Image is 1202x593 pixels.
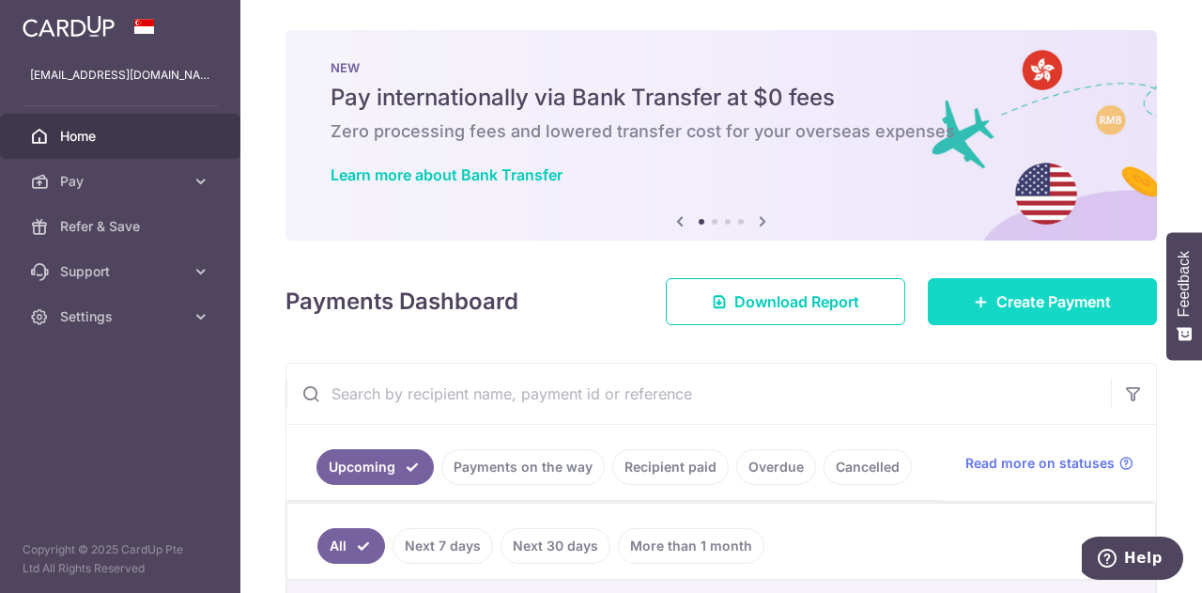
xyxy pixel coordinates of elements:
[60,262,184,281] span: Support
[285,285,518,319] h4: Payments Dashboard
[286,364,1111,424] input: Search by recipient name, payment id or reference
[734,290,859,313] span: Download Report
[1176,251,1193,317] span: Feedback
[30,66,210,85] p: [EMAIL_ADDRESS][DOMAIN_NAME]
[331,60,1112,75] p: NEW
[1082,537,1183,584] iframe: Opens a widget where you can find more information
[965,454,1115,473] span: Read more on statuses
[60,307,184,326] span: Settings
[666,278,905,325] a: Download Report
[965,454,1133,473] a: Read more on statuses
[501,528,610,564] a: Next 30 days
[612,449,729,485] a: Recipient paid
[331,165,562,184] a: Learn more about Bank Transfer
[23,15,115,38] img: CardUp
[736,449,816,485] a: Overdue
[1166,232,1202,360] button: Feedback - Show survey
[996,290,1111,313] span: Create Payment
[393,528,493,564] a: Next 7 days
[331,120,1112,143] h6: Zero processing fees and lowered transfer cost for your overseas expenses
[285,30,1157,241] img: Bank transfer banner
[60,127,184,146] span: Home
[60,172,184,191] span: Pay
[316,449,434,485] a: Upcoming
[331,83,1112,113] h5: Pay internationally via Bank Transfer at $0 fees
[60,217,184,236] span: Refer & Save
[317,528,385,564] a: All
[824,449,912,485] a: Cancelled
[928,278,1157,325] a: Create Payment
[441,449,605,485] a: Payments on the way
[618,528,764,564] a: More than 1 month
